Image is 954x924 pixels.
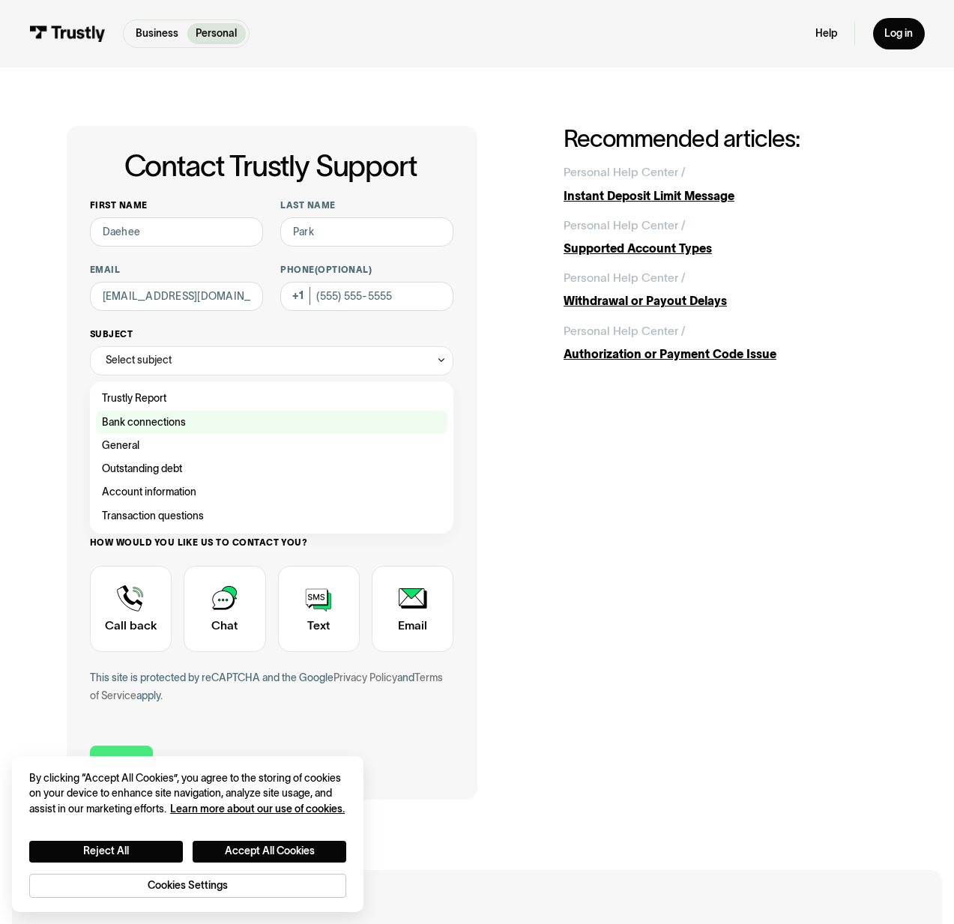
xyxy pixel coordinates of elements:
[29,771,346,818] div: By clicking “Accept All Cookies”, you agree to the storing of cookies on your device to enhance s...
[564,269,887,310] a: Personal Help Center /Withdrawal or Payout Delays
[29,25,106,42] img: Trustly Logo
[280,264,453,276] label: Phone
[564,322,685,339] div: Personal Help Center /
[12,756,364,912] div: Cookie banner
[90,328,453,340] label: Subject
[280,282,453,311] input: (555) 555-5555
[87,150,453,182] h1: Contact Trustly Support
[29,771,346,898] div: Privacy
[90,669,453,704] div: This site is protected by reCAPTCHA and the Google and apply.
[102,414,186,431] span: Bank connections
[564,269,685,286] div: Personal Help Center /
[333,672,397,683] a: Privacy Policy
[564,240,887,257] div: Supported Account Types
[90,264,263,276] label: Email
[90,217,263,247] input: Alex
[29,841,182,863] button: Reject All
[102,460,182,477] span: Outstanding debt
[815,27,837,40] a: Help
[90,375,453,534] nav: Select subject
[564,217,887,258] a: Personal Help Center /Supported Account Types
[193,841,345,863] button: Accept All Cookies
[170,803,345,815] a: More information about your privacy, opens in a new tab
[564,126,887,151] h2: Recommended articles:
[884,27,913,40] div: Log in
[102,483,196,501] span: Account information
[873,18,925,49] a: Log in
[106,351,172,369] div: Select subject
[564,187,887,205] div: Instant Deposit Limit Message
[102,507,204,525] span: Transaction questions
[90,282,263,311] input: alex@mail.com
[564,292,887,309] div: Withdrawal or Payout Delays
[102,437,139,454] span: General
[127,23,187,44] a: Business
[564,163,685,181] div: Personal Help Center /
[90,672,443,701] a: Terms of Service
[564,217,685,234] div: Personal Help Center /
[90,346,453,375] div: Select subject
[90,199,453,776] form: Contact Trustly Support
[90,537,453,549] label: How would you like us to contact you?
[564,163,887,205] a: Personal Help Center /Instant Deposit Limit Message
[90,199,263,211] label: First name
[280,199,453,211] label: Last name
[90,746,153,776] input: Submit
[564,345,887,363] div: Authorization or Payment Code Issue
[564,322,887,363] a: Personal Help Center /Authorization or Payment Code Issue
[102,390,166,407] span: Trustly Report
[29,874,346,897] button: Cookies Settings
[280,217,453,247] input: Howard
[187,23,246,44] a: Personal
[136,26,178,42] p: Business
[315,265,372,274] span: (Optional)
[196,26,237,42] p: Personal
